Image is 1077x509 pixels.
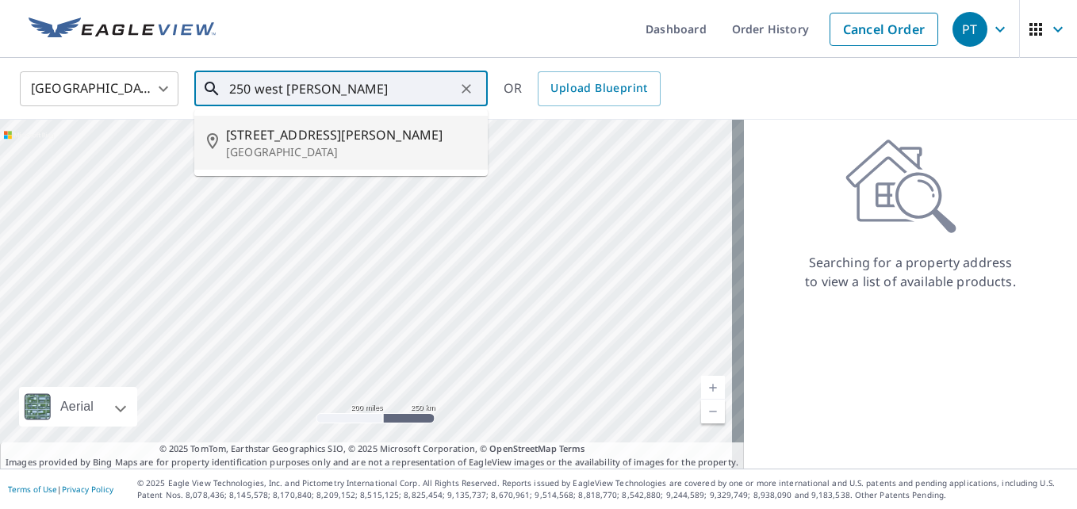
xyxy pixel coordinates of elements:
[8,484,57,495] a: Terms of Use
[701,376,725,400] a: Current Level 5, Zoom In
[226,144,475,160] p: [GEOGRAPHIC_DATA]
[504,71,661,106] div: OR
[20,67,178,111] div: [GEOGRAPHIC_DATA]
[226,125,475,144] span: [STREET_ADDRESS][PERSON_NAME]
[489,442,556,454] a: OpenStreetMap
[8,484,113,494] p: |
[19,387,137,427] div: Aerial
[56,387,98,427] div: Aerial
[804,253,1017,291] p: Searching for a property address to view a list of available products.
[455,78,477,100] button: Clear
[137,477,1069,501] p: © 2025 Eagle View Technologies, Inc. and Pictometry International Corp. All Rights Reserved. Repo...
[62,484,113,495] a: Privacy Policy
[830,13,938,46] a: Cancel Order
[952,12,987,47] div: PT
[701,400,725,423] a: Current Level 5, Zoom Out
[550,78,647,98] span: Upload Blueprint
[229,67,455,111] input: Search by address or latitude-longitude
[559,442,585,454] a: Terms
[29,17,216,41] img: EV Logo
[159,442,585,456] span: © 2025 TomTom, Earthstar Geographics SIO, © 2025 Microsoft Corporation, ©
[538,71,660,106] a: Upload Blueprint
